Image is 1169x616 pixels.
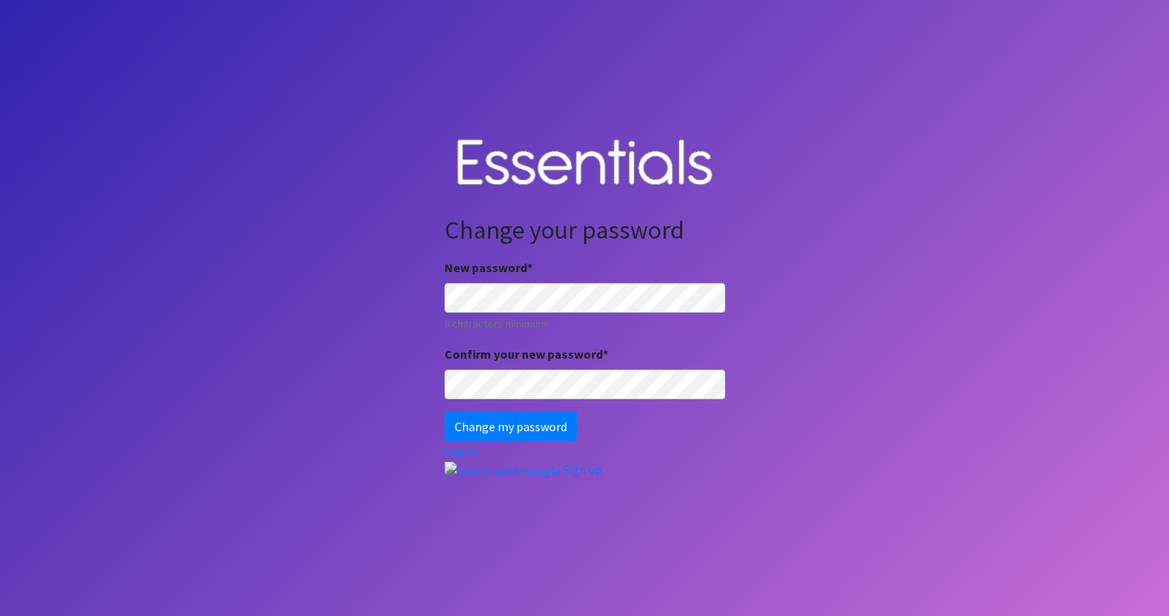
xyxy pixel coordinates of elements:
h2: Change your password [445,215,725,245]
a: Sign up [563,462,602,477]
a: Log in [445,443,477,458]
img: Sign in with Google [445,462,561,480]
abbr: required [603,346,608,362]
input: Change my password [445,412,577,441]
label: New password [445,258,533,277]
label: Confirm your new password [445,345,608,363]
img: Human Essentials [445,123,725,204]
abbr: required [527,260,533,275]
small: 8 characters minimum [445,316,725,332]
